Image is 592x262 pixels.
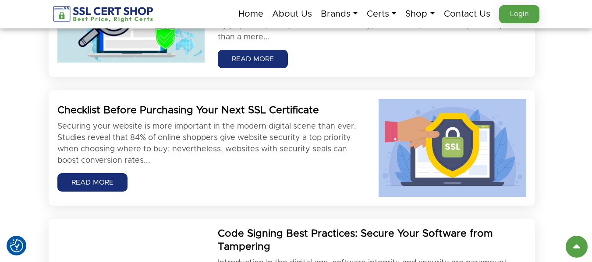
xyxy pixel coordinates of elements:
a: READ MORE [57,173,128,192]
img: Revisit consent button [10,239,23,252]
h2: Code Signing Best Practices: Secure Your Software from Tampering [218,227,526,254]
a: Shop [405,5,435,23]
button: Consent Preferences [10,239,23,252]
a: About Us [272,5,312,23]
img: sslcertshop-logo [53,6,154,22]
h2: Checklist Before Purchasing Your Next SSL Certificate [57,104,365,117]
a: Brands [321,5,358,23]
a: Home [238,5,263,23]
p: Securing your website is more important in the modern digital scene than ever. Studies reveal tha... [57,121,365,166]
a: Contact Us [444,5,490,23]
a: Login [499,5,539,23]
a: READ MORE [218,50,288,68]
img: flat-design-ssl-illustration_23-2149245522.jpg [379,99,526,197]
a: Certs [367,5,397,23]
